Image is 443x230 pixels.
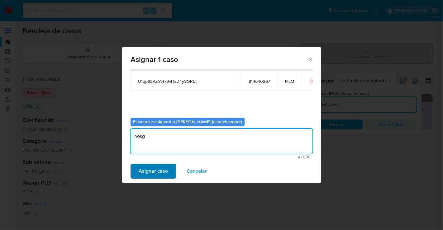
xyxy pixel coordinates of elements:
span: Máximo 500 caracteres [132,155,311,159]
button: icon-button [309,77,317,85]
button: Asignar caso [131,164,176,179]
span: 814640267 [249,78,270,84]
b: El caso se asignará a [PERSON_NAME] (nsanchezgarc) [133,119,242,125]
textarea: nesg [131,129,312,154]
span: Asignar caso [139,164,168,178]
div: assign-modal [122,47,321,183]
span: Cancelar [187,164,207,178]
button: Cerrar ventana [307,56,313,62]
span: Asignar 1 caso [131,56,307,63]
span: MLM [285,78,294,84]
span: U1qp92PZfA479vHxD4ySQREt [138,78,197,84]
button: Cancelar [179,164,215,179]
